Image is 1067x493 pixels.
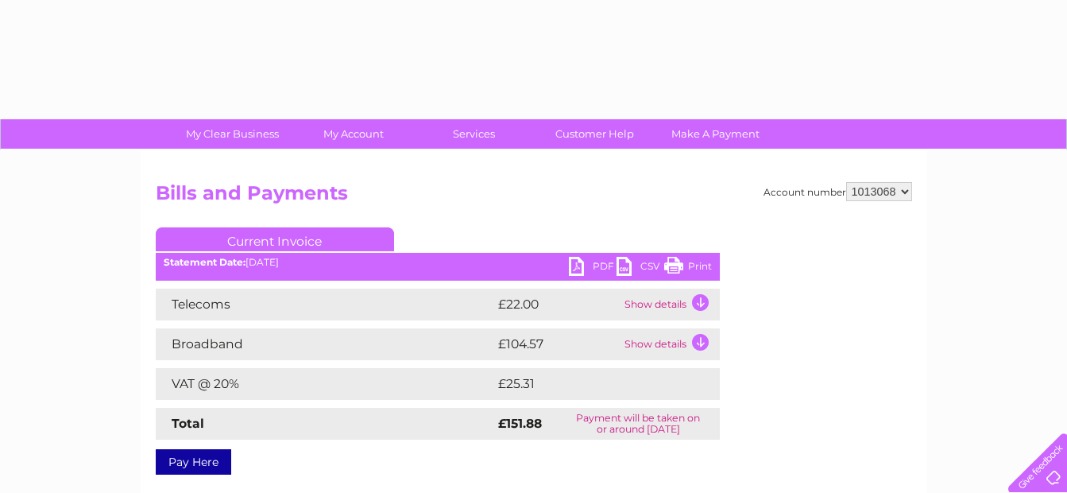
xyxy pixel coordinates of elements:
td: Show details [620,289,720,320]
div: Account number [764,182,912,201]
a: CSV [617,257,664,280]
td: VAT @ 20% [156,368,494,400]
strong: £151.88 [498,416,542,431]
td: Show details [620,328,720,360]
a: My Clear Business [167,119,298,149]
a: Make A Payment [650,119,781,149]
td: Broadband [156,328,494,360]
h2: Bills and Payments [156,182,912,212]
a: Pay Here [156,449,231,475]
b: Statement Date: [164,256,245,268]
a: My Account [288,119,419,149]
a: Print [664,257,712,280]
td: Telecoms [156,289,494,320]
a: Services [408,119,539,149]
a: PDF [569,257,617,280]
td: £22.00 [494,289,620,320]
a: Customer Help [529,119,660,149]
td: Payment will be taken on or around [DATE] [557,408,719,440]
div: [DATE] [156,257,720,268]
strong: Total [172,416,204,431]
td: £25.31 [494,368,686,400]
a: Current Invoice [156,227,394,251]
td: £104.57 [494,328,620,360]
